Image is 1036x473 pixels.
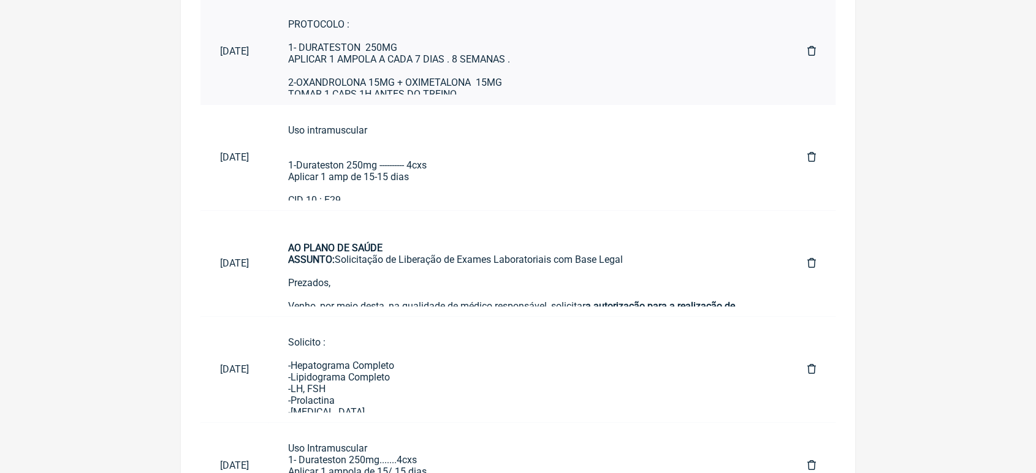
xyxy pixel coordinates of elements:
div: Solicito : -Hepatograma Completo -Lipidograma Completo -LH, FSH -Prolactina -[MEDICAL_DATA] -Test... [288,336,768,441]
a: [DATE] [200,36,269,67]
a: [DATE] [200,354,269,385]
a: [DATE] [200,248,269,279]
div: PROTOCOLO : 1- DURATESTON 250MG APLICAR 1 AMPOLA A CADA 7 DIAS . 8 SEMANAS . 2-OXANDROLONA 15MG +... [288,18,768,112]
a: Uso intramuscular1-Durateston 250mg ---------- 4cxsAplicar 1 amp de 15-15 diasCID 10 : E29CPF: 07... [269,115,788,200]
a: AO PLANO DE SAÚDE ASSUNTO:Solicitação de Liberação de Exames Laboratoriais com Base LegalPrezados... [269,221,788,306]
div: Venho, por meio desta, na qualidade de médico responsável, solicitar para o paciente. [288,300,768,335]
strong: ASSUNTO: [288,254,335,265]
div: Solicitação de Liberação de Exames Laboratoriais com Base Legal [288,230,768,277]
strong: AO PLANO DE SAÚDE [288,242,383,254]
a: PROTOCOLO :1- DURATESTON 250MGAPLICAR 1 AMPOLA A CADA 7 DIAS . 8 SEMANAS .2-OXANDROLONA 15MG + OX... [269,9,788,94]
a: [DATE] [200,142,269,173]
a: Solicito :-Hepatograma Completo-Lipidograma Completo-LH, FSH-Prolactina-[MEDICAL_DATA]-Testostero... [269,327,788,412]
div: Uso intramuscular 1-Durateston 250mg ---------- 4cxs Aplicar 1 amp de 15-15 dias CID 10 : E29 CPF... [288,124,768,218]
div: Prezados, [288,277,768,300]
